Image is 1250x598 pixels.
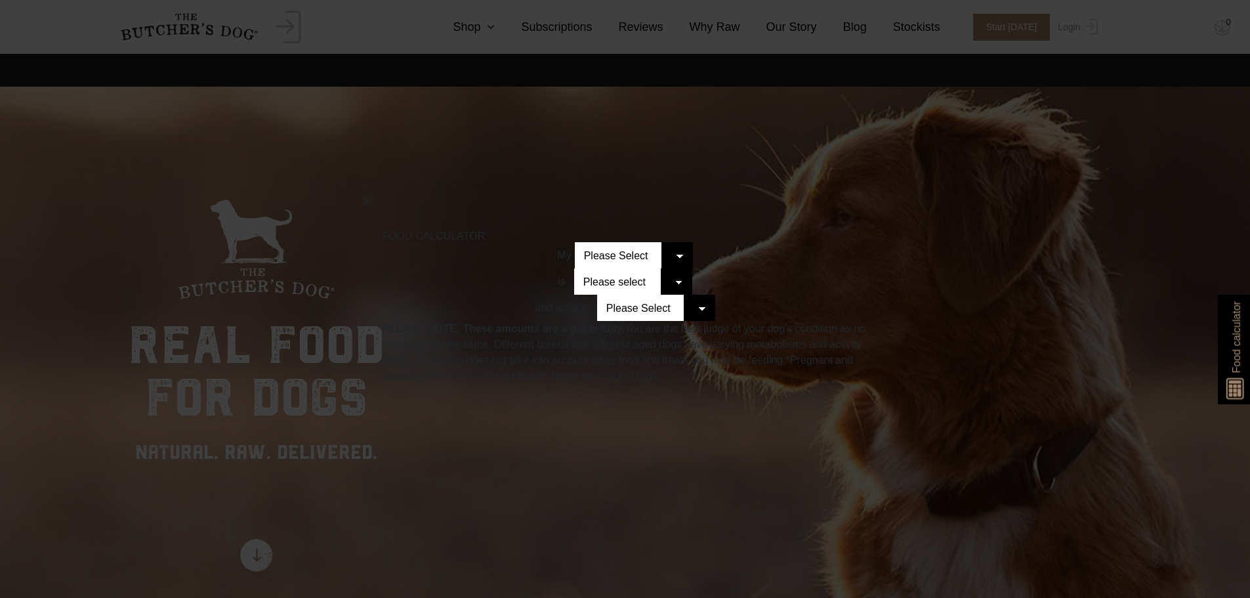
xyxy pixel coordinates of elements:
[1228,301,1244,373] span: Food calculator
[558,276,566,288] span: is
[383,323,625,334] b: PLEASE NOTE: These amounts are a guide only.
[535,302,556,314] span: and
[383,321,868,384] p: You are the best judge of your dog's condition as no two dogs are the same. Different breeds and ...
[363,194,888,210] div: X
[535,302,589,314] span: weighs
[557,249,571,261] span: My
[383,230,868,242] h4: FOOD CALCULATOR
